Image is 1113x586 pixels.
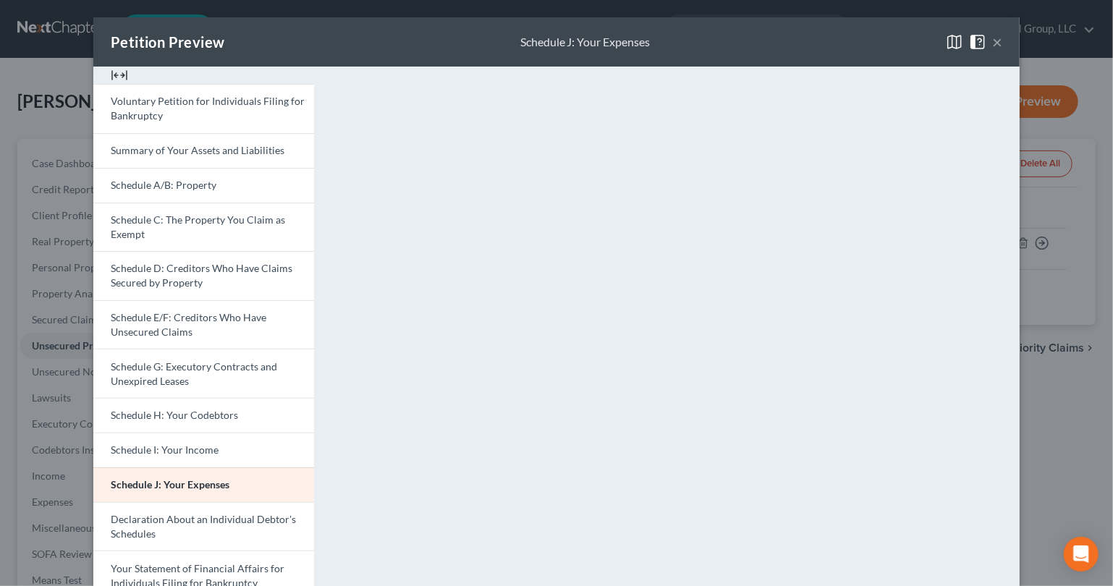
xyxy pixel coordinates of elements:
[93,502,314,551] a: Declaration About an Individual Debtor's Schedules
[93,168,314,203] a: Schedule A/B: Property
[111,360,277,387] span: Schedule G: Executory Contracts and Unexpired Leases
[93,300,314,349] a: Schedule E/F: Creditors Who Have Unsecured Claims
[111,443,219,456] span: Schedule I: Your Income
[93,84,314,133] a: Voluntary Petition for Individuals Filing for Bankruptcy
[93,398,314,433] a: Schedule H: Your Codebtors
[93,349,314,398] a: Schedule G: Executory Contracts and Unexpired Leases
[111,478,229,491] span: Schedule J: Your Expenses
[111,95,305,122] span: Voluntary Petition for Individuals Filing for Bankruptcy
[111,144,284,156] span: Summary of Your Assets and Liabilities
[969,33,986,51] img: help-close-5ba153eb36485ed6c1ea00a893f15db1cb9b99d6cae46e1a8edb6c62d00a1a76.svg
[992,33,1002,51] button: ×
[93,203,314,252] a: Schedule C: The Property You Claim as Exempt
[111,262,292,289] span: Schedule D: Creditors Who Have Claims Secured by Property
[520,34,651,51] div: Schedule J: Your Expenses
[111,179,216,191] span: Schedule A/B: Property
[111,409,238,421] span: Schedule H: Your Codebtors
[111,67,128,84] img: expand-e0f6d898513216a626fdd78e52531dac95497ffd26381d4c15ee2fc46db09dca.svg
[946,33,963,51] img: map-close-ec6dd18eec5d97a3e4237cf27bb9247ecfb19e6a7ca4853eab1adfd70aa1fa45.svg
[93,433,314,467] a: Schedule I: Your Income
[111,513,296,540] span: Declaration About an Individual Debtor's Schedules
[111,213,285,240] span: Schedule C: The Property You Claim as Exempt
[1064,537,1099,572] div: Open Intercom Messenger
[111,32,224,52] div: Petition Preview
[111,311,266,338] span: Schedule E/F: Creditors Who Have Unsecured Claims
[93,251,314,300] a: Schedule D: Creditors Who Have Claims Secured by Property
[93,467,314,502] a: Schedule J: Your Expenses
[93,133,314,168] a: Summary of Your Assets and Liabilities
